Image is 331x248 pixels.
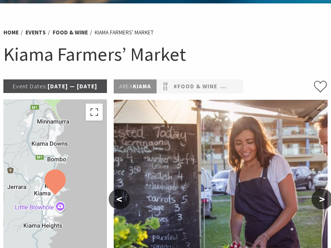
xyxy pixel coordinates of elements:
a: #Food & Wine [174,82,217,91]
a: Home [3,29,19,37]
p: Kiama [114,79,157,93]
span: Event Dates: [13,82,48,90]
a: Food & Wine [53,29,88,37]
span: Area [119,82,133,90]
button: 切換全螢幕檢視畫面 [86,104,103,121]
li: Kiama Farmers’ Market [95,28,154,37]
button: < [109,189,130,209]
a: Events [25,29,46,37]
h1: Kiama Farmers’ Market [3,42,328,67]
p: [DATE] — [DATE] [3,79,107,93]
